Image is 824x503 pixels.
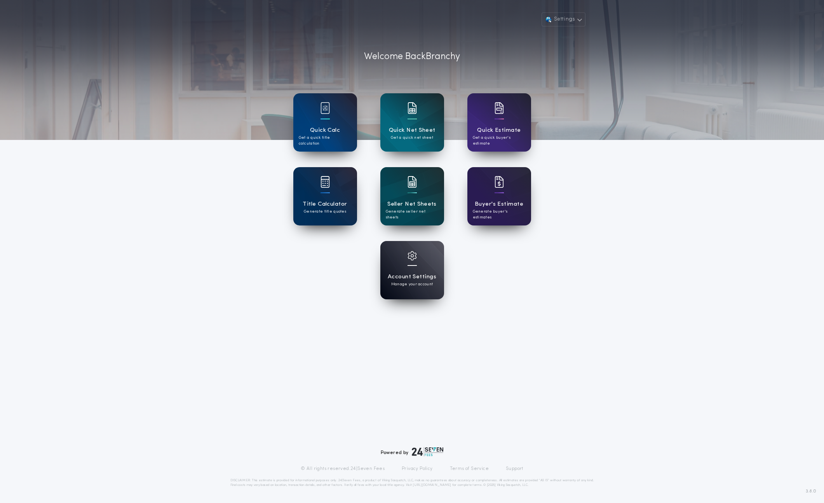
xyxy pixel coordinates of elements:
[408,176,417,188] img: card icon
[380,93,444,152] a: card iconQuick Net SheetGet a quick net sheet
[380,241,444,299] a: card iconAccount SettingsManage your account
[391,135,433,141] p: Get a quick net sheet
[380,167,444,225] a: card iconSeller Net SheetsGenerate seller net sheets
[450,466,489,472] a: Terms of Service
[389,126,436,135] h1: Quick Net Sheet
[467,167,531,225] a: card iconBuyer's EstimateGenerate buyer's estimates
[806,488,816,495] span: 3.8.0
[473,209,526,220] p: Generate buyer's estimates
[310,126,340,135] h1: Quick Calc
[412,447,444,456] img: logo
[495,102,504,114] img: card icon
[477,126,521,135] h1: Quick Estimate
[475,200,523,209] h1: Buyer's Estimate
[301,466,385,472] p: © All rights reserved. 24|Seven Fees
[473,135,526,147] p: Get a quick buyer's estimate
[386,209,439,220] p: Generate seller net sheets
[321,102,330,114] img: card icon
[402,466,433,472] a: Privacy Policy
[542,12,585,26] button: Settings
[303,200,347,209] h1: Title Calculator
[506,466,523,472] a: Support
[413,484,451,487] a: [URL][DOMAIN_NAME]
[304,209,346,215] p: Generate title quotes
[408,251,417,260] img: card icon
[321,176,330,188] img: card icon
[293,167,357,225] a: card iconTitle CalculatorGenerate title quotes
[408,102,417,114] img: card icon
[381,447,444,456] div: Powered by
[299,135,352,147] p: Get a quick title calculation
[293,93,357,152] a: card iconQuick CalcGet a quick title calculation
[391,281,433,287] p: Manage your account
[495,176,504,188] img: card icon
[388,272,436,281] h1: Account Settings
[545,16,552,23] img: user avatar
[467,93,531,152] a: card iconQuick EstimateGet a quick buyer's estimate
[364,50,460,64] p: Welcome Back Branchy
[387,200,437,209] h1: Seller Net Sheets
[230,478,594,487] p: DISCLAIMER: This estimate is provided for informational purposes only. 24|Seven Fees, a product o...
